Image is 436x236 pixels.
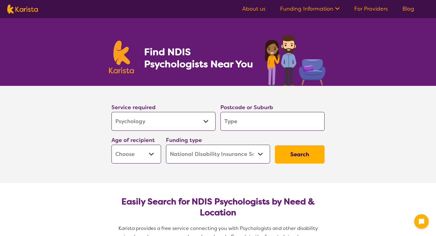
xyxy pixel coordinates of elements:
[280,5,340,12] a: Funding Information
[109,41,134,73] img: Karista logo
[263,33,327,86] img: psychology
[144,46,256,70] h1: Find NDIS Psychologists Near You
[116,196,320,218] h2: Easily Search for NDIS Psychologists by Need & Location
[402,5,414,12] a: Blog
[7,5,38,14] img: Karista logo
[220,104,273,111] label: Postcode or Suburb
[242,5,266,12] a: About us
[111,137,155,144] label: Age of recipient
[166,137,202,144] label: Funding type
[111,104,156,111] label: Service required
[354,5,388,12] a: For Providers
[220,112,325,131] input: Type
[275,145,325,164] button: Search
